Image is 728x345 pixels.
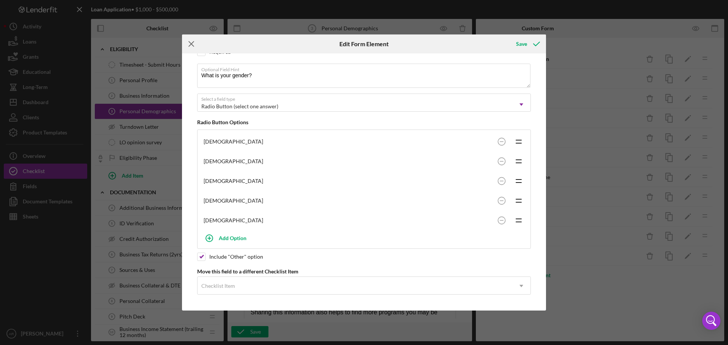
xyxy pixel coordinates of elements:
div: Radio Button (select one answer) [201,103,278,109]
div: Checklist Item [201,283,235,289]
label: Optional Field Hint [201,64,530,72]
div: Add Option [219,231,246,245]
textarea: What is your gender? [197,64,530,88]
div: Save [516,36,527,52]
div: Open Intercom Messenger [702,312,720,330]
button: Add Option [199,230,529,245]
div: [DEMOGRAPHIC_DATA] [204,139,494,145]
div: In this section, we will be asking for you to share your personal demographic information with us... [6,6,205,31]
div: [DEMOGRAPHIC_DATA] [204,158,494,164]
div: Sharing this information also helps to find more programs you may be eligible for. [6,74,205,91]
div: Include "Other" option [209,254,263,260]
button: Save [508,36,546,52]
b: Move this field to a different Checklist Item [197,268,298,275]
div: [DEMOGRAPHIC_DATA] [204,178,494,184]
div: [DEMOGRAPHIC_DATA] [204,198,494,204]
div: This information is collected so that we can understand and report our community impact to our fu... [6,40,205,66]
b: Radio Button Options [197,119,248,125]
body: Rich Text Area. Press ALT-0 for help. [6,6,205,91]
h6: Edit Form Element [339,41,389,47]
div: [DEMOGRAPHIC_DATA] [204,217,494,223]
